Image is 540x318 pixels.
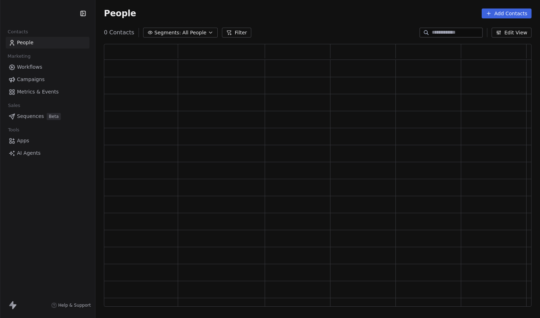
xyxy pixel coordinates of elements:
span: Beta [47,113,61,120]
span: Contacts [5,27,31,37]
span: AI Agents [17,149,41,157]
span: Metrics & Events [17,88,59,96]
span: Help & Support [58,302,91,308]
a: Apps [6,135,89,147]
span: Campaigns [17,76,45,83]
a: Metrics & Events [6,86,89,98]
span: Apps [17,137,29,144]
span: Sales [5,100,23,111]
a: AI Agents [6,147,89,159]
a: Help & Support [51,302,91,308]
button: Filter [222,28,251,38]
span: 0 Contacts [104,28,134,37]
a: SequencesBeta [6,110,89,122]
a: People [6,37,89,49]
span: Segments: [154,29,181,36]
span: Workflows [17,63,42,71]
span: Tools [5,125,22,135]
span: People [104,8,136,19]
span: Sequences [17,113,44,120]
span: Marketing [5,51,34,62]
span: People [17,39,34,46]
a: Workflows [6,61,89,73]
span: All People [182,29,206,36]
button: Add Contacts [482,8,532,18]
button: Edit View [492,28,532,38]
a: Campaigns [6,74,89,85]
